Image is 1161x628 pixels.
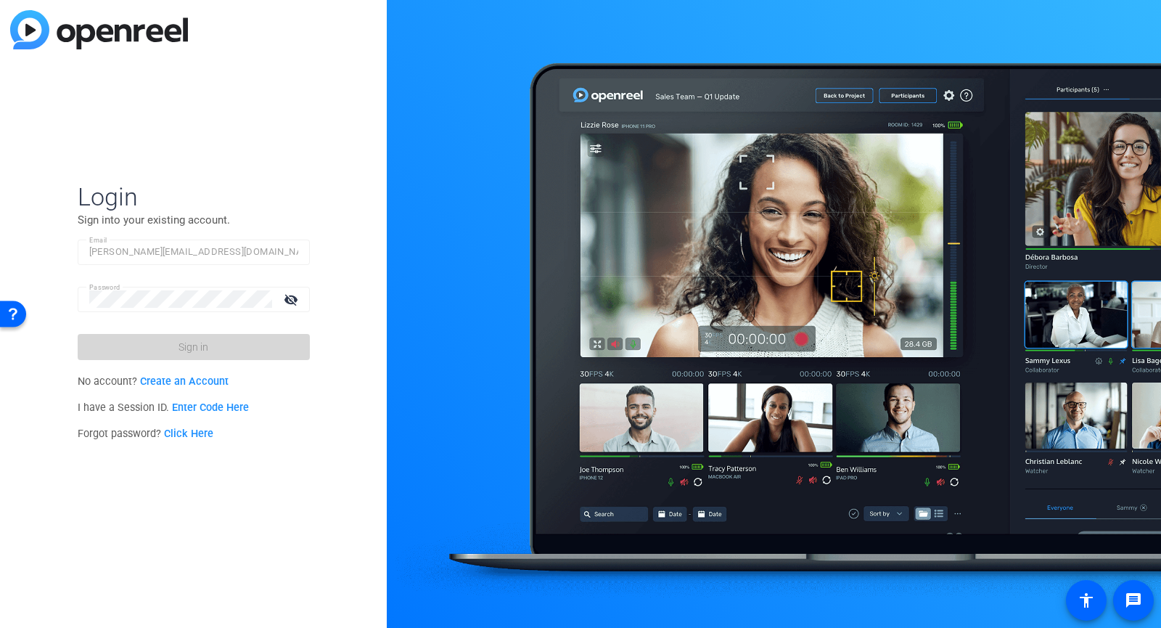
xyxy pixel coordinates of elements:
span: Forgot password? [78,428,214,440]
span: Login [78,182,310,212]
img: blue-gradient.svg [10,10,188,49]
mat-icon: accessibility [1078,592,1095,609]
mat-label: Email [89,236,107,244]
a: Click Here [164,428,213,440]
input: Enter Email Address [89,243,298,261]
p: Sign into your existing account. [78,212,310,228]
span: No account? [78,375,229,388]
span: I have a Session ID. [78,401,250,414]
mat-icon: message [1125,592,1142,609]
mat-icon: visibility_off [275,289,310,310]
mat-label: Password [89,283,120,291]
a: Enter Code Here [172,401,249,414]
a: Create an Account [140,375,229,388]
